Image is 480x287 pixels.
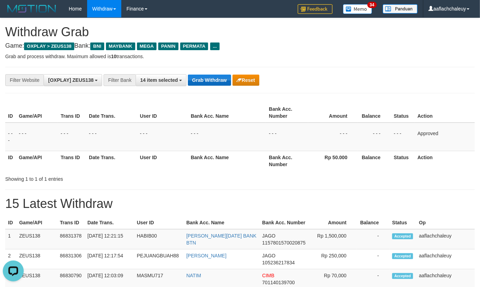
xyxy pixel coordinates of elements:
[262,233,275,239] span: JAGO
[266,151,308,171] th: Bank Acc. Number
[262,253,275,258] span: JAGO
[16,216,57,229] th: Game/API
[48,77,93,83] span: [OXPLAY] ZEUS138
[186,273,201,278] a: NATIM
[415,103,475,123] th: Action
[137,123,188,151] td: - - -
[5,151,16,171] th: ID
[266,103,308,123] th: Bank Acc. Number
[5,103,16,123] th: ID
[308,249,357,269] td: Rp 250,000
[357,229,389,249] td: -
[5,173,195,183] div: Showing 1 to 1 of 1 entries
[5,123,16,151] td: - - -
[389,216,416,229] th: Status
[416,249,475,269] td: aaflachchaleuy
[16,229,57,249] td: ZEUS138
[90,42,104,50] span: BNI
[357,216,389,229] th: Balance
[5,216,16,229] th: ID
[140,77,178,83] span: 14 item selected
[5,229,16,249] td: 1
[298,4,333,14] img: Feedback.jpg
[5,53,475,60] p: Grab and process withdraw. Maximum allowed is transactions.
[5,74,44,86] div: Filter Website
[383,4,418,14] img: panduan.png
[392,253,413,259] span: Accepted
[308,151,358,171] th: Rp 50.000
[57,249,85,269] td: 86831306
[158,42,178,50] span: PANIN
[137,103,188,123] th: User ID
[5,197,475,211] h1: 15 Latest Withdraw
[184,216,260,229] th: Bank Acc. Name
[343,4,372,14] img: Button%20Memo.svg
[415,151,475,171] th: Action
[262,240,306,246] span: Copy 1157801570020875 to clipboard
[58,151,86,171] th: Trans ID
[391,103,415,123] th: Status
[134,229,184,249] td: HABIB00
[58,123,86,151] td: - - -
[233,75,259,86] button: Reset
[210,42,220,50] span: ...
[308,123,358,151] td: - - -
[44,74,102,86] button: [OXPLAY] ZEUS138
[5,249,16,269] td: 2
[3,3,24,24] button: Open LiveChat chat widget
[186,233,257,246] a: [PERSON_NAME][DATE] BANK BTN
[262,260,295,265] span: Copy 105236217834 to clipboard
[188,123,266,151] td: - - -
[180,42,208,50] span: PERMATA
[392,273,413,279] span: Accepted
[5,3,58,14] img: MOTION_logo.png
[134,249,184,269] td: PEJUANGBUAH88
[57,216,85,229] th: Trans ID
[106,42,135,50] span: MAYBANK
[16,103,58,123] th: Game/API
[186,253,227,258] a: [PERSON_NAME]
[262,280,295,285] span: Copy 701140139700 to clipboard
[85,229,134,249] td: [DATE] 12:21:15
[391,151,415,171] th: Status
[357,249,389,269] td: -
[85,249,134,269] td: [DATE] 12:17:54
[85,216,134,229] th: Date Trans.
[86,151,137,171] th: Date Trans.
[367,2,377,8] span: 34
[262,273,274,278] span: CIMB
[416,229,475,249] td: aaflachchaleuy
[392,233,413,239] span: Accepted
[16,151,58,171] th: Game/API
[188,75,231,86] button: Grab Withdraw
[188,103,266,123] th: Bank Acc. Name
[266,123,308,151] td: - - -
[58,103,86,123] th: Trans ID
[16,249,57,269] td: ZEUS138
[111,54,116,59] strong: 10
[188,151,266,171] th: Bank Acc. Name
[16,123,58,151] td: - - -
[308,103,358,123] th: Amount
[134,216,184,229] th: User ID
[137,42,157,50] span: MEGA
[86,123,137,151] td: - - -
[358,151,391,171] th: Balance
[391,123,415,151] td: - - -
[104,74,136,86] div: Filter Bank
[358,123,391,151] td: - - -
[24,42,74,50] span: OXPLAY > ZEUS138
[308,229,357,249] td: Rp 1,500,000
[5,42,475,49] h4: Game: Bank:
[136,74,186,86] button: 14 item selected
[86,103,137,123] th: Date Trans.
[57,229,85,249] td: 86831378
[308,216,357,229] th: Amount
[259,216,308,229] th: Bank Acc. Number
[5,25,475,39] h1: Withdraw Grab
[416,216,475,229] th: Op
[137,151,188,171] th: User ID
[415,123,475,151] td: Approved
[358,103,391,123] th: Balance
